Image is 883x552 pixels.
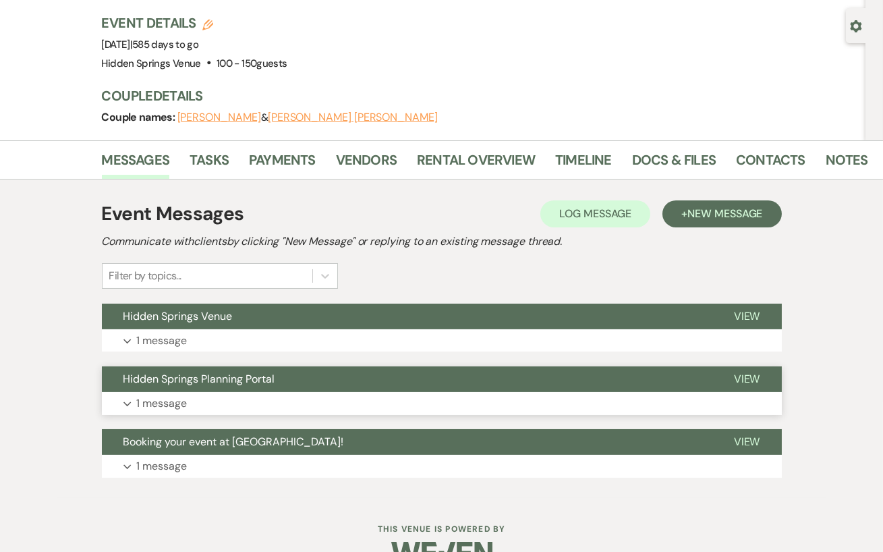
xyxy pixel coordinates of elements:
[734,372,760,386] span: View
[417,149,535,179] a: Rental Overview
[712,429,782,455] button: View
[712,304,782,329] button: View
[850,19,862,32] button: Open lead details
[102,329,782,352] button: 1 message
[102,57,201,70] span: Hidden Springs Venue
[102,455,782,478] button: 1 message
[632,149,716,179] a: Docs & Files
[217,57,287,70] span: 100 - 150 guests
[123,372,275,386] span: Hidden Springs Planning Portal
[130,38,198,51] span: |
[123,435,344,449] span: Booking your event at [GEOGRAPHIC_DATA]!
[132,38,198,51] span: 585 days to go
[137,458,188,475] p: 1 message
[137,395,188,412] p: 1 message
[102,233,782,250] h2: Communicate with clients by clicking "New Message" or replying to an existing message thread.
[102,200,244,228] h1: Event Messages
[559,206,631,221] span: Log Message
[102,149,170,179] a: Messages
[123,309,233,323] span: Hidden Springs Venue
[102,86,853,105] h3: Couple Details
[109,268,181,284] div: Filter by topics...
[336,149,397,179] a: Vendors
[102,304,712,329] button: Hidden Springs Venue
[268,112,438,123] button: [PERSON_NAME] [PERSON_NAME]
[736,149,805,179] a: Contacts
[249,149,316,179] a: Payments
[102,38,199,51] span: [DATE]
[687,206,762,221] span: New Message
[102,13,287,32] h3: Event Details
[102,366,712,392] button: Hidden Springs Planning Portal
[137,332,188,350] p: 1 message
[102,110,177,124] span: Couple names:
[540,200,650,227] button: Log Message
[826,149,868,179] a: Notes
[102,429,712,455] button: Booking your event at [GEOGRAPHIC_DATA]!
[177,112,261,123] button: [PERSON_NAME]
[734,435,760,449] span: View
[662,200,781,227] button: +New Message
[102,392,782,415] button: 1 message
[555,149,612,179] a: Timeline
[712,366,782,392] button: View
[190,149,229,179] a: Tasks
[734,309,760,323] span: View
[177,111,438,124] span: &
